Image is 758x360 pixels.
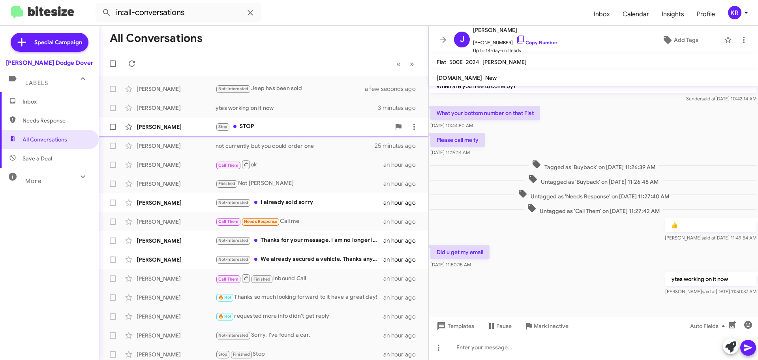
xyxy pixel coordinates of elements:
[25,79,48,87] span: Labels
[137,237,216,245] div: [PERSON_NAME]
[34,38,82,46] span: Special Campaign
[137,104,216,112] div: [PERSON_NAME]
[216,104,378,112] div: ytes working on it now
[674,33,698,47] span: Add Tags
[216,350,383,359] div: Stop
[216,122,390,131] div: STOP
[137,332,216,339] div: [PERSON_NAME]
[218,181,236,186] span: Finished
[218,314,232,319] span: 🔥 Hot
[686,96,756,102] span: Sender [DATE] 10:42:14 AM
[515,189,672,200] span: Untagged as 'Needs Response' on [DATE] 11:27:40 AM
[233,352,250,357] span: Finished
[430,123,473,128] span: [DATE] 10:44:50 AM
[435,319,474,333] span: Templates
[392,56,405,72] button: Previous
[383,275,422,283] div: an hour ago
[466,58,479,66] span: 2024
[525,174,662,186] span: Untagged as 'Buyback' on [DATE] 11:26:48 AM
[218,295,232,300] span: 🔥 Hot
[218,200,249,205] span: Not-Interested
[430,106,540,120] p: What your bottom number on that Fiat
[728,6,741,19] div: KR
[524,204,663,215] span: Untagged as 'Call Them' on [DATE] 11:27:42 AM
[137,351,216,358] div: [PERSON_NAME]
[430,245,490,259] p: Did u get my email
[137,180,216,188] div: [PERSON_NAME]
[216,273,383,283] div: Inbound Call
[137,123,216,131] div: [PERSON_NAME]
[96,3,261,22] input: Search
[216,236,383,245] div: Thanks for your message. I am no longer in market.
[216,331,383,340] div: Sorry. I've found a car.
[6,59,93,67] div: [PERSON_NAME] Dodge Dover
[23,117,90,124] span: Needs Response
[378,104,422,112] div: 3 minutes ago
[137,199,216,207] div: [PERSON_NAME]
[430,149,470,155] span: [DATE] 11:19:14 AM
[137,256,216,264] div: [PERSON_NAME]
[690,3,721,26] a: Profile
[218,333,249,338] span: Not-Interested
[587,3,616,26] a: Inbox
[482,58,527,66] span: [PERSON_NAME]
[665,272,756,286] p: ytes working on it now
[216,255,383,264] div: We already secured a vehicle. Thanks anyway
[449,58,463,66] span: 500E
[383,237,422,245] div: an hour ago
[137,275,216,283] div: [PERSON_NAME]
[11,33,88,52] a: Special Campaign
[218,277,239,282] span: Call Them
[23,136,67,143] span: All Conversations
[518,319,575,333] button: Mark Inactive
[665,218,756,232] p: 👍
[392,56,419,72] nav: Page navigation example
[702,235,715,241] span: said at
[137,161,216,169] div: [PERSON_NAME]
[690,319,728,333] span: Auto Fields
[218,219,239,224] span: Call Them
[383,332,422,339] div: an hour ago
[684,319,734,333] button: Auto Fields
[665,288,756,294] span: [PERSON_NAME] [DATE] 11:50:37 AM
[534,319,568,333] span: Mark Inactive
[437,74,482,81] span: [DOMAIN_NAME]
[529,160,659,171] span: Tagged as 'Buyback' on [DATE] 11:26:39 AM
[473,35,557,47] span: [PHONE_NUMBER]
[516,40,557,45] a: Copy Number
[137,85,216,93] div: [PERSON_NAME]
[25,177,41,185] span: More
[496,319,512,333] span: Pause
[655,3,690,26] a: Insights
[375,85,422,93] div: a few seconds ago
[616,3,655,26] span: Calendar
[460,33,464,46] span: J
[383,199,422,207] div: an hour ago
[216,293,383,302] div: Thanks so much looking forward to it have a great day!
[137,313,216,320] div: [PERSON_NAME]
[383,313,422,320] div: an hour ago
[383,256,422,264] div: an hour ago
[639,33,720,47] button: Add Tags
[218,86,249,91] span: Not-Interested
[218,124,228,129] span: Stop
[110,32,203,45] h1: All Conversations
[405,56,419,72] button: Next
[383,294,422,302] div: an hour ago
[473,25,557,35] span: [PERSON_NAME]
[383,218,422,226] div: an hour ago
[485,74,497,81] span: New
[216,84,375,93] div: Jeep has been sold
[721,6,749,19] button: KR
[218,163,239,168] span: Call Them
[216,179,383,188] div: Not [PERSON_NAME]
[218,238,249,243] span: Not-Interested
[216,217,383,226] div: Call me
[253,277,271,282] span: Finished
[137,218,216,226] div: [PERSON_NAME]
[410,59,414,69] span: »
[375,142,422,150] div: 25 minutes ago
